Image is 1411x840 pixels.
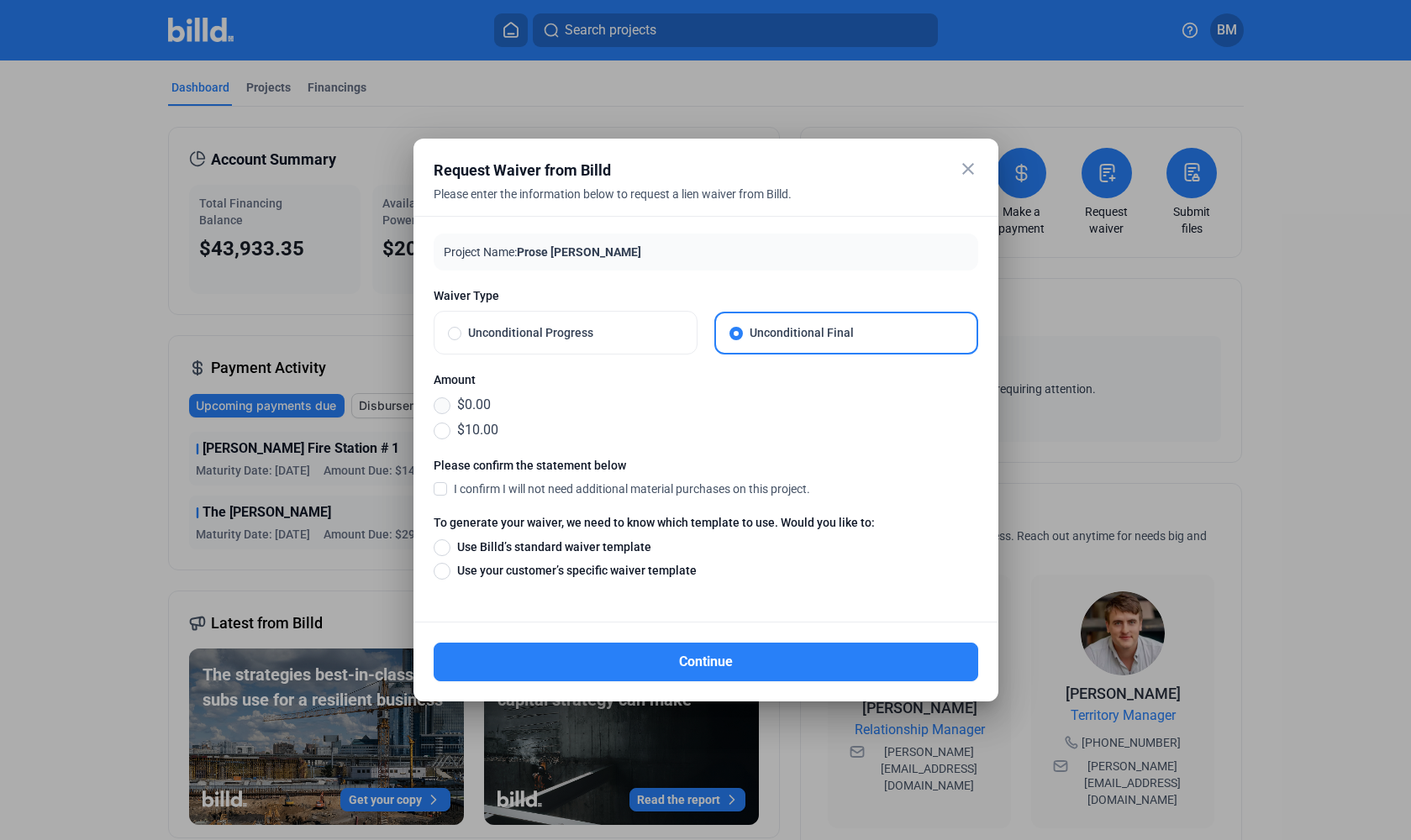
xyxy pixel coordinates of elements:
[517,245,641,259] span: Prose [PERSON_NAME]
[434,457,810,474] mat-label: Please confirm the statement below
[454,480,810,497] span: I confirm I will not need additional material purchases on this project.
[450,420,498,440] span: $10.00
[958,159,978,179] mat-icon: close
[743,324,963,341] span: Unconditional Final
[461,324,683,341] span: Unconditional Progress
[434,371,978,395] label: Amount
[434,186,936,223] div: Please enter the information below to request a lien waiver from Billd.
[434,514,978,538] label: To generate your waiver, we need to know which template to use. Would you like to:
[450,538,651,555] span: Use Billd’s standard waiver template
[450,562,697,579] span: Use your customer’s specific waiver template
[434,159,936,182] div: Request Waiver from Billd
[450,395,491,415] span: $0.00
[434,287,978,304] span: Waiver Type
[444,245,517,259] span: Project Name:
[434,643,978,681] button: Continue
